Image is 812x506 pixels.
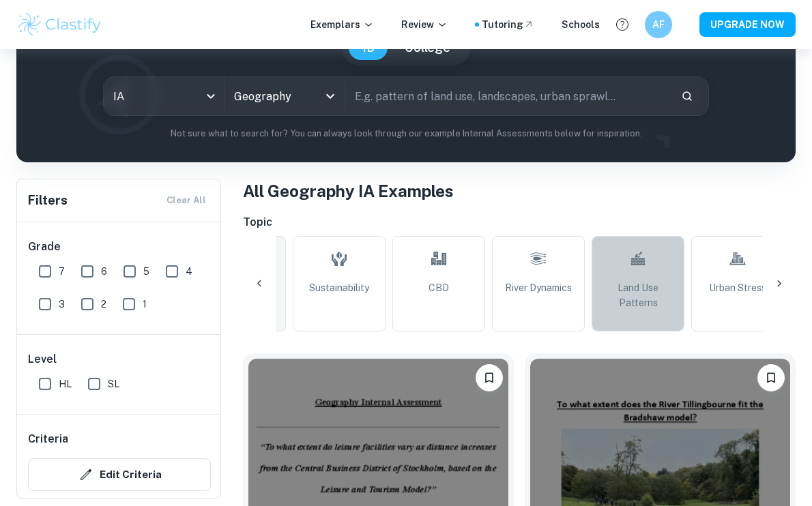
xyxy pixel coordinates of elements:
button: AF [645,11,672,38]
span: CBD [429,280,449,295]
h6: AF [651,17,667,32]
input: E.g. pattern of land use, landscapes, urban sprawl... [345,77,670,115]
span: Land Use Patterns [598,280,678,310]
button: Edit Criteria [28,458,211,491]
div: IA [104,77,224,115]
span: 6 [101,264,107,279]
button: Search [676,85,699,108]
span: 2 [101,297,106,312]
h1: All Geography IA Examples [243,179,796,203]
p: Not sure what to search for? You can always look through our example Internal Assessments below f... [27,127,785,140]
h6: Filters [28,191,68,210]
span: 5 [143,264,149,279]
span: 4 [186,264,192,279]
span: 7 [59,264,65,279]
span: Urban Stress [709,280,766,295]
button: Open [321,87,340,106]
span: HL [59,376,72,391]
h6: Level [28,351,211,368]
button: Help and Feedback [611,13,634,36]
button: Bookmark [757,364,785,391]
span: 3 [59,297,65,312]
h6: Criteria [28,431,68,447]
span: SL [108,376,119,391]
button: UPGRADE NOW [699,12,796,37]
a: Tutoring [482,17,534,32]
span: 1 [143,297,147,312]
p: Exemplars [310,17,374,32]
a: Schools [562,17,600,32]
p: Review [401,17,448,32]
button: Bookmark [476,364,503,391]
span: Sustainability [309,280,369,295]
img: Clastify logo [16,11,103,38]
h6: Grade [28,239,211,255]
span: River Dynamics [505,280,572,295]
h6: Topic [243,214,796,230]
